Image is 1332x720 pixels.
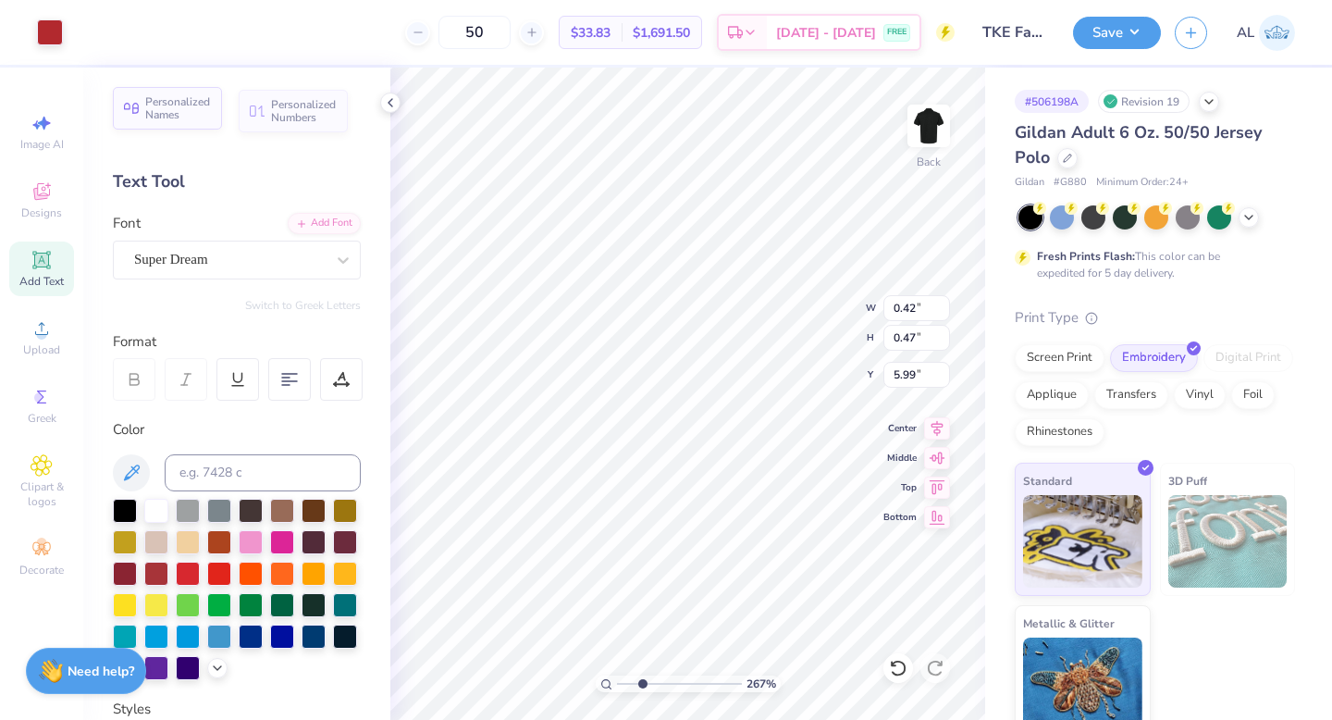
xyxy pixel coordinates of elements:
[1054,175,1087,191] span: # G880
[883,452,917,465] span: Middle
[883,511,917,524] span: Bottom
[1237,15,1295,51] a: AL
[113,213,141,234] label: Font
[1023,614,1115,633] span: Metallic & Glitter
[19,563,64,577] span: Decorate
[883,481,917,494] span: Top
[113,699,361,720] div: Styles
[165,454,361,491] input: e.g. 7428 c
[1096,175,1189,191] span: Minimum Order: 24 +
[1094,381,1168,409] div: Transfers
[23,342,60,357] span: Upload
[113,419,361,441] div: Color
[1259,15,1295,51] img: Ashley Lara
[1015,121,1262,168] span: Gildan Adult 6 Oz. 50/50 Jersey Polo
[245,298,361,313] button: Switch to Greek Letters
[113,169,361,194] div: Text Tool
[20,137,64,152] span: Image AI
[1023,495,1142,588] img: Standard
[883,422,917,435] span: Center
[1237,22,1254,43] span: AL
[113,331,363,353] div: Format
[1015,418,1104,446] div: Rhinestones
[1110,344,1198,372] div: Embroidery
[1073,17,1161,49] button: Save
[571,23,610,43] span: $33.83
[887,26,906,39] span: FREE
[776,23,876,43] span: [DATE] - [DATE]
[746,676,776,692] span: 267 %
[1168,471,1207,490] span: 3D Puff
[19,274,64,289] span: Add Text
[1174,381,1226,409] div: Vinyl
[1168,495,1288,588] img: 3D Puff
[633,23,690,43] span: $1,691.50
[28,411,56,426] span: Greek
[968,14,1059,51] input: Untitled Design
[1231,381,1275,409] div: Foil
[1037,248,1264,281] div: This color can be expedited for 5 day delivery.
[917,154,941,170] div: Back
[68,663,134,680] strong: Need help?
[21,205,62,220] span: Designs
[910,107,947,144] img: Back
[1015,344,1104,372] div: Screen Print
[1037,249,1135,264] strong: Fresh Prints Flash:
[1098,90,1190,113] div: Revision 19
[1015,381,1089,409] div: Applique
[271,98,337,124] span: Personalized Numbers
[1015,90,1089,113] div: # 506198A
[9,479,74,509] span: Clipart & logos
[1015,307,1295,329] div: Print Type
[1015,175,1044,191] span: Gildan
[438,16,511,49] input: – –
[1023,471,1072,490] span: Standard
[1203,344,1293,372] div: Digital Print
[145,95,211,121] span: Personalized Names
[288,213,361,234] div: Add Font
